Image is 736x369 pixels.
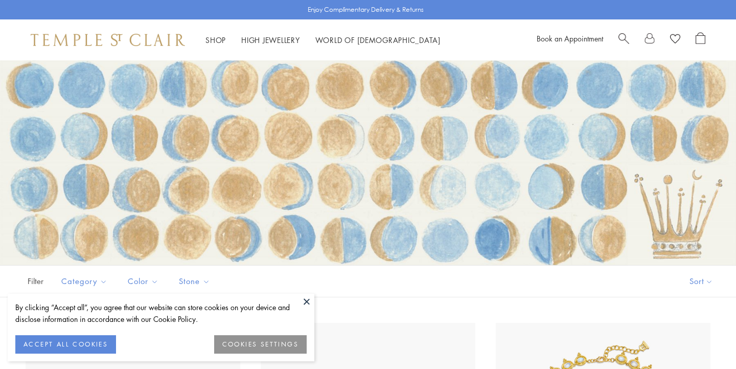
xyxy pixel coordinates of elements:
[214,335,307,354] button: COOKIES SETTINGS
[666,266,736,297] button: Show sort by
[537,33,603,44] a: Book an Appointment
[123,275,166,288] span: Color
[120,270,166,293] button: Color
[54,270,115,293] button: Category
[315,35,441,45] a: World of [DEMOGRAPHIC_DATA]World of [DEMOGRAPHIC_DATA]
[205,35,226,45] a: ShopShop
[618,32,629,48] a: Search
[174,275,218,288] span: Stone
[15,301,307,325] div: By clicking “Accept all”, you agree that our website can store cookies on your device and disclos...
[171,270,218,293] button: Stone
[31,34,185,46] img: Temple St. Clair
[696,32,705,48] a: Open Shopping Bag
[15,335,116,354] button: ACCEPT ALL COOKIES
[670,32,680,48] a: View Wishlist
[308,5,424,15] p: Enjoy Complimentary Delivery & Returns
[205,34,441,47] nav: Main navigation
[56,275,115,288] span: Category
[241,35,300,45] a: High JewelleryHigh Jewellery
